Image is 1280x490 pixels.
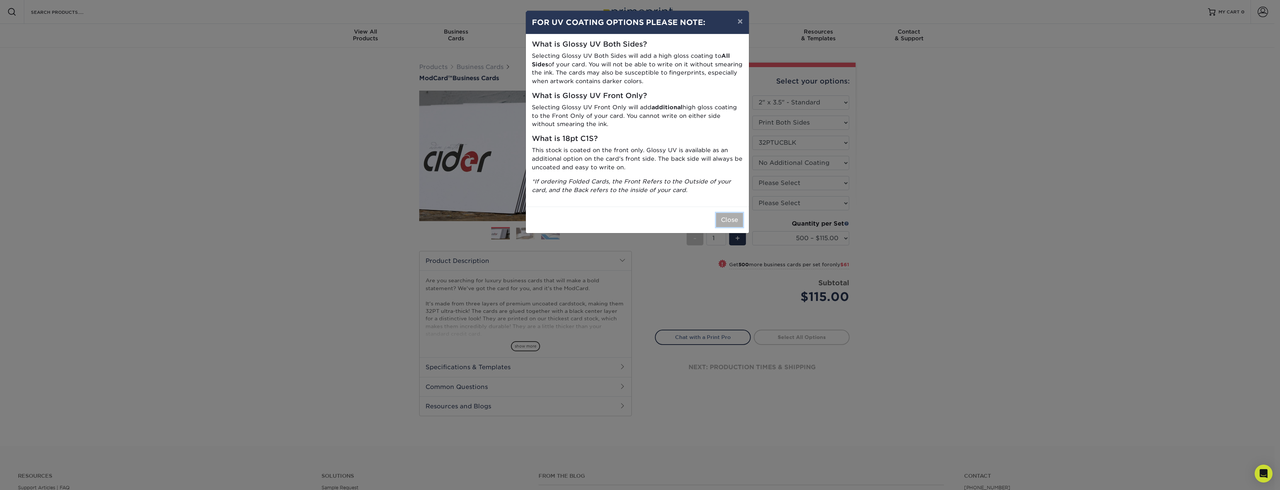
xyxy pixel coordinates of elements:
[532,52,743,86] p: Selecting Glossy UV Both Sides will add a high gloss coating to of your card. You will not be abl...
[532,17,743,28] h4: FOR UV COATING OPTIONS PLEASE NOTE:
[532,103,743,129] p: Selecting Glossy UV Front Only will add high gloss coating to the Front Only of your card. You ca...
[716,213,743,227] button: Close
[532,135,743,143] h5: What is 18pt C1S?
[731,11,749,32] button: ×
[652,104,683,111] strong: additional
[532,92,743,100] h5: What is Glossy UV Front Only?
[1255,465,1273,483] div: Open Intercom Messenger
[532,52,730,68] strong: All Sides
[532,40,743,49] h5: What is Glossy UV Both Sides?
[532,146,743,172] p: This stock is coated on the front only. Glossy UV is available as an additional option on the car...
[532,178,731,194] i: *If ordering Folded Cards, the Front Refers to the Outside of your card, and the Back refers to t...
